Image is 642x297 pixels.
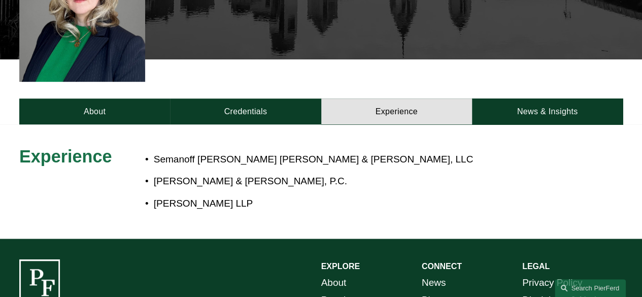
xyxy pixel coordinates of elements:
[472,98,623,124] a: News & Insights
[555,279,626,297] a: Search this site
[19,147,112,166] span: Experience
[422,274,446,291] a: News
[522,262,550,271] strong: LEGAL
[321,262,360,271] strong: EXPLORE
[154,173,548,190] p: [PERSON_NAME] & [PERSON_NAME], P.C.
[321,274,347,291] a: About
[422,262,462,271] strong: CONNECT
[154,195,548,212] p: [PERSON_NAME] LLP
[522,274,582,291] a: Privacy Policy
[321,98,472,124] a: Experience
[19,98,170,124] a: About
[170,98,321,124] a: Credentials
[154,151,548,168] p: Semanoff [PERSON_NAME] [PERSON_NAME] & [PERSON_NAME], LLC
